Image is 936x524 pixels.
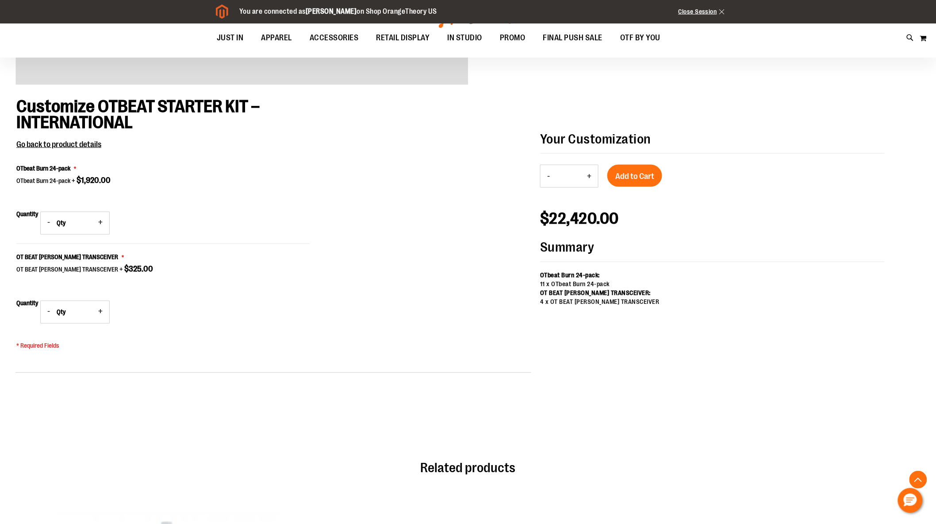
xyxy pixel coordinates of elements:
[119,266,153,273] span: +
[72,177,111,184] span: +
[16,210,40,219] span: Quantity
[368,28,439,48] a: RETAIL DISPLAY
[16,140,101,149] span: Go back to product details
[615,171,654,181] span: Add to Cart
[57,219,68,228] span: Qty
[540,280,884,289] div: 11 x OTbeat Burn 24-pack
[448,28,483,48] span: IN STUDIO
[310,28,359,48] span: ACCESSORIES
[301,28,368,48] a: ACCESSORIES
[261,28,292,48] span: APPAREL
[16,96,260,132] span: Customize OTBEAT STARTER KIT – INTERNATIONAL
[491,28,534,48] a: PROMO
[16,177,70,184] span: OTbeat Burn 24-pack
[41,301,57,323] button: -
[306,8,357,16] strong: [PERSON_NAME]
[217,28,244,48] span: JUST IN
[607,165,662,187] button: Add to Cart
[57,308,68,317] span: Qty
[208,28,253,48] a: JUST IN
[540,298,884,307] div: 4 x OT BEAT [PERSON_NAME] TRANSCEIVER
[421,461,516,476] span: Related products
[540,272,600,279] strong: OTbeat Burn 24-pack:
[543,28,603,48] span: FINAL PUSH SALE
[620,28,660,48] span: OTF BY YOU
[439,28,491,48] a: IN STUDIO
[16,254,118,261] span: OT BEAT [PERSON_NAME] TRANSCEIVER
[16,299,40,308] span: Quantity
[216,4,228,19] img: Magento
[540,241,884,262] strong: Summary
[534,28,612,48] a: FINAL PUSH SALE
[376,28,430,48] span: RETAIL DISPLAY
[540,132,651,147] strong: Your Customization
[540,210,619,228] span: $22,420.00
[92,301,109,323] button: +
[16,342,310,350] p: * Required Fields
[253,28,301,48] a: APPAREL
[239,8,437,16] span: You are connected as on Shop OrangeTheory US
[41,212,57,234] button: -
[124,265,153,274] span: $325.00
[679,8,725,15] a: Close Session
[541,165,556,187] button: Decrease product quantity
[77,176,111,185] span: $1,920.00
[16,266,118,273] span: OT BEAT [PERSON_NAME] TRANSCEIVER
[16,165,70,172] span: OTbeat Burn 24-pack
[92,212,109,234] button: +
[16,139,101,151] button: Go back to product details
[580,165,598,187] button: Increase product quantity
[909,471,927,489] button: Back To Top
[556,166,580,187] input: Product quantity
[540,290,651,297] strong: OT BEAT [PERSON_NAME] TRANSCEIVER:
[898,488,923,513] button: Hello, have a question? Let’s chat.
[500,28,526,48] span: PROMO
[611,28,669,48] a: OTF BY YOU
